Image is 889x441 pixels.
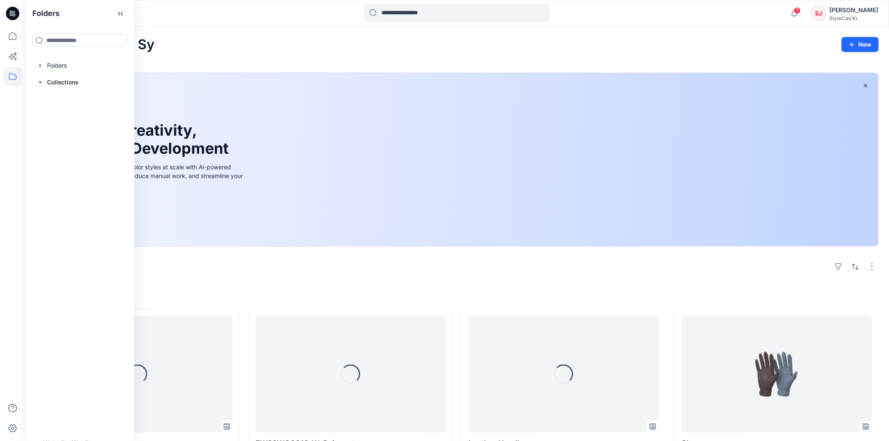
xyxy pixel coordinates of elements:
[681,316,872,433] a: Glove
[830,15,878,21] div: StyleCad Kr
[47,77,79,87] p: Collections
[56,199,245,216] a: Discover more
[56,163,245,189] div: Explore ideas faster and recolor styles at scale with AI-powered tools that boost creativity, red...
[811,6,826,21] div: SJ
[830,5,878,15] div: [PERSON_NAME]
[35,290,879,300] h4: Styles
[56,121,232,157] h1: Unleash Creativity, Speed Up Development
[842,37,879,52] button: New
[794,7,801,14] span: 7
